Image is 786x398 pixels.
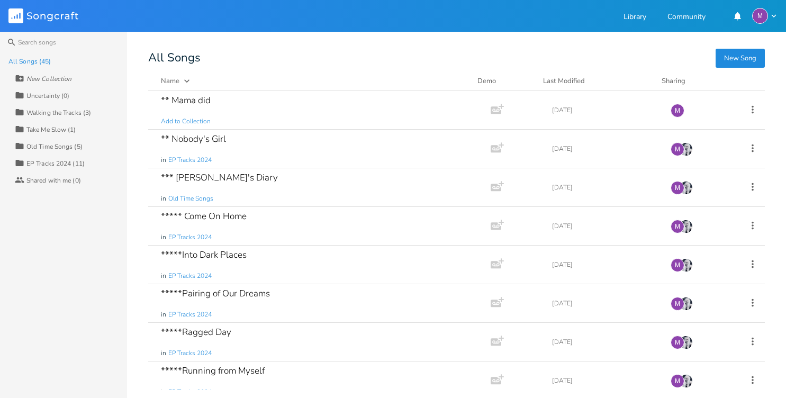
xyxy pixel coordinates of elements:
[552,261,658,268] div: [DATE]
[671,297,684,311] div: melindameshad
[161,272,166,281] span: in
[26,76,71,82] div: New Collection
[26,110,91,116] div: Walking the Tracks (3)
[161,194,166,203] span: in
[161,233,166,242] span: in
[552,146,658,152] div: [DATE]
[716,49,765,68] button: New Song
[161,117,211,126] span: Add to Collection
[161,76,465,86] button: Name
[679,297,693,311] img: Anya
[667,13,706,22] a: Community
[161,76,179,86] div: Name
[671,181,684,195] div: melindameshad
[148,53,765,63] div: All Songs
[671,104,684,117] div: melindameshad
[168,387,212,396] span: EP Tracks 2024
[552,300,658,306] div: [DATE]
[543,76,585,86] div: Last Modified
[168,310,212,319] span: EP Tracks 2024
[26,143,83,150] div: Old Time Songs (5)
[168,349,212,358] span: EP Tracks 2024
[679,336,693,349] img: Anya
[161,96,211,105] div: ** Mama did
[26,93,70,99] div: Uncertainty (0)
[552,184,658,191] div: [DATE]
[26,160,85,167] div: EP Tracks 2024 (11)
[552,107,658,113] div: [DATE]
[552,223,658,229] div: [DATE]
[161,134,226,143] div: ** Nobody's Girl
[168,194,213,203] span: Old Time Songs
[161,289,270,298] div: *****Pairing of Our Dreams
[168,156,212,165] span: EP Tracks 2024
[752,8,778,24] button: M
[752,8,768,24] div: melindameshad
[662,76,725,86] div: Sharing
[168,233,212,242] span: EP Tracks 2024
[552,339,658,345] div: [DATE]
[679,374,693,388] img: Anya
[161,173,278,182] div: *** [PERSON_NAME]'s Diary
[679,142,693,156] img: Anya
[161,387,166,396] span: in
[679,181,693,195] img: Anya
[671,220,684,233] div: melindameshad
[168,272,212,281] span: EP Tracks 2024
[161,156,166,165] span: in
[552,377,658,384] div: [DATE]
[671,374,684,388] div: melindameshad
[679,220,693,233] img: Anya
[679,258,693,272] img: Anya
[161,310,166,319] span: in
[161,349,166,358] span: in
[26,177,81,184] div: Shared with me (0)
[671,258,684,272] div: melindameshad
[8,58,51,65] div: All Songs (45)
[671,142,684,156] div: melindameshad
[671,336,684,349] div: melindameshad
[477,76,530,86] div: Demo
[624,13,646,22] a: Library
[543,76,649,86] button: Last Modified
[26,126,76,133] div: Take Me Slow (1)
